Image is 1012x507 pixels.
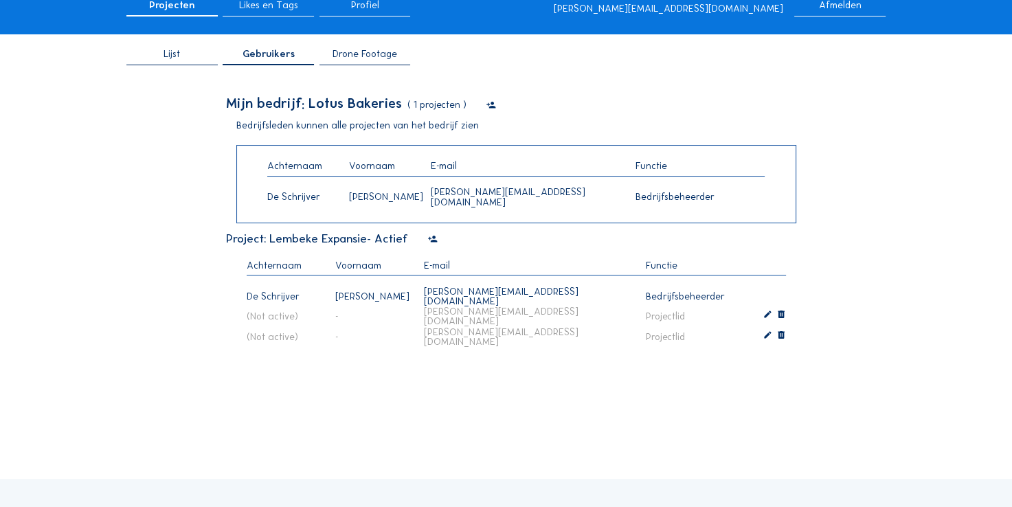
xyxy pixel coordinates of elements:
[238,283,327,309] div: De Schrijver
[416,252,638,278] div: E-mail
[259,183,341,210] div: De Schrijver
[164,49,180,58] span: Lijst
[416,298,638,335] div: [PERSON_NAME][EMAIL_ADDRESS][DOMAIN_NAME]
[646,291,725,301] div: bedrijfsbeheerder
[636,192,742,201] div: bedrijfsbeheerder
[333,49,397,58] span: Drone Footage
[226,96,402,110] div: Mijn bedrijf: Lotus Bakeries
[327,303,416,329] div: -
[646,332,685,341] div: projectlid
[327,283,416,309] div: [PERSON_NAME]
[259,153,341,179] div: Achternaam
[236,120,786,130] div: Bedrijfsleden kunnen alle projecten van het bedrijf zien
[416,278,638,315] div: [PERSON_NAME][EMAIL_ADDRESS][DOMAIN_NAME]
[341,153,423,179] div: Voornaam
[416,319,638,355] div: [PERSON_NAME][EMAIL_ADDRESS][DOMAIN_NAME]
[226,233,407,245] div: Project: Lembeke Expansie
[407,96,466,115] div: ( 1 projecten )
[423,153,627,179] div: E-mail
[327,252,416,278] div: Voornaam
[238,303,327,329] div: (not active)
[238,252,327,278] div: Achternaam
[341,183,423,210] div: [PERSON_NAME]
[423,179,627,215] div: [PERSON_NAME][EMAIL_ADDRESS][DOMAIN_NAME]
[627,153,750,179] div: Functie
[367,232,407,246] span: - Actief
[554,3,783,13] div: [PERSON_NAME][EMAIL_ADDRESS][DOMAIN_NAME]
[646,311,685,321] div: projectlid
[238,324,327,350] div: (not active)
[327,324,416,350] div: -
[243,49,295,58] span: Gebruikers
[638,252,771,278] div: Functie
